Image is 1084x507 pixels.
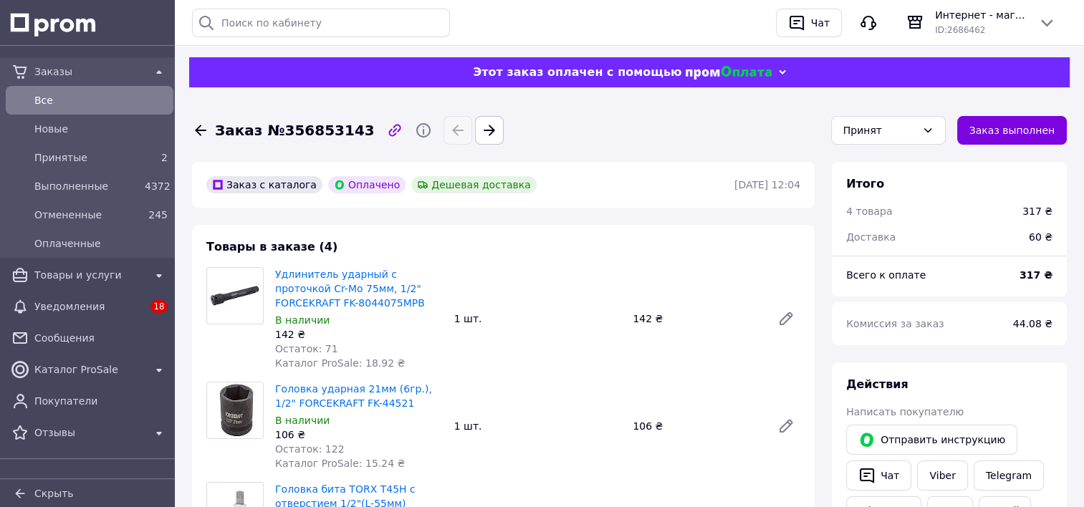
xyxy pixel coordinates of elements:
[150,300,167,313] span: 18
[772,412,800,440] a: Редактировать
[161,152,168,163] span: 2
[974,460,1044,491] a: Telegram
[275,314,330,326] span: В наличии
[846,231,896,243] span: Доставка
[34,179,139,193] span: Выполненные
[275,343,338,354] span: Остаток: 71
[34,425,145,440] span: Отзывы
[34,236,168,251] span: Оплаченные
[34,93,168,107] span: Все
[206,176,322,193] div: Заказ с каталога
[776,9,842,37] button: Чат
[935,25,985,35] span: ID: 2686462
[846,377,908,391] span: Действия
[275,357,405,369] span: Каталог ProSale: 18.92 ₴
[627,309,766,329] div: 142 ₴
[843,122,916,138] div: Принят
[192,9,450,37] input: Поиск по кабинету
[734,179,800,190] time: [DATE] 12:04
[34,476,168,505] span: Показатели работы компании
[627,416,766,436] div: 106 ₴
[34,394,168,408] span: Покупатели
[1022,204,1052,218] div: 317 ₴
[275,327,443,342] div: 142 ₴
[846,177,884,190] span: Итого
[215,120,375,141] span: Заказ №356853143
[772,304,800,333] a: Редактировать
[1020,221,1061,253] div: 60 ₴
[686,66,772,79] img: evopay logo
[275,428,443,442] div: 106 ₴
[808,12,833,34] div: Чат
[34,268,145,282] span: Товары и услуги
[275,269,425,309] a: Удлинитель ударный с проточкой Cr-Mo 75мм, 1/2" FORCEKRAFT FK-8044075MPB
[846,425,1017,455] button: Отправить инструкцию
[846,406,964,417] span: Написать покупателю
[328,176,406,193] div: Оплачено
[148,209,168,221] span: 245
[935,8,1027,22] span: Интернет - магазин "3 щетки"
[449,416,628,436] div: 1 шт.
[275,415,330,426] span: В наличии
[34,331,168,345] span: Сообщения
[275,443,345,455] span: Остаток: 122
[34,362,145,377] span: Каталог ProSale
[846,460,911,491] button: Чат
[34,299,145,314] span: Уведомления
[34,150,139,165] span: Принятые
[1020,269,1052,281] b: 317 ₴
[34,64,145,79] span: Заказы
[846,269,926,281] span: Всего к оплате
[275,383,432,409] a: Головка ударная 21мм (6гр.), 1/2" FORCEKRAFT FK-44521
[34,488,74,499] span: Скрыть
[917,460,967,491] a: Viber
[473,65,681,79] span: Этот заказ оплачен с помощью
[207,283,263,309] img: Удлинитель ударный с проточкой Cr-Mo 75мм, 1/2" FORCEKRAFT FK-8044075MPB
[846,206,892,217] span: 4 товара
[34,208,139,222] span: Отмененные
[207,382,263,438] img: Головка ударная 21мм (6гр.), 1/2" FORCEKRAFT FK-44521
[411,176,537,193] div: Дешевая доставка
[275,458,405,469] span: Каталог ProSale: 15.24 ₴
[1013,318,1052,329] span: 44.08 ₴
[34,122,168,136] span: Новые
[846,318,944,329] span: Комиссия за заказ
[206,240,337,253] span: Товары в заказе (4)
[449,309,628,329] div: 1 шт.
[145,180,171,192] span: 4372
[957,116,1067,145] button: Заказ выполнен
